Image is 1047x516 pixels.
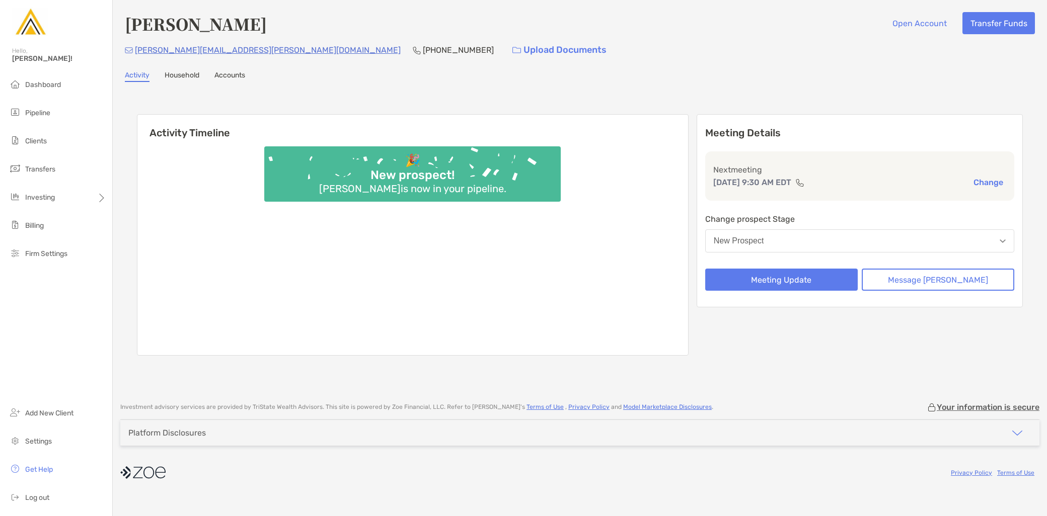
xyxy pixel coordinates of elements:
[705,269,858,291] button: Meeting Update
[413,46,421,54] img: Phone Icon
[884,12,954,34] button: Open Account
[714,236,764,245] div: New Prospect
[9,491,21,503] img: logout icon
[25,193,55,202] span: Investing
[135,44,401,56] p: [PERSON_NAME][EMAIL_ADDRESS][PERSON_NAME][DOMAIN_NAME]
[713,163,1006,176] p: Next meeting
[997,469,1034,476] a: Terms of Use
[25,249,67,258] span: Firm Settings
[862,269,1014,291] button: Message [PERSON_NAME]
[120,461,166,484] img: company logo
[25,409,73,417] span: Add New Client
[1011,427,1023,439] img: icon arrow
[951,469,992,476] a: Privacy Policy
[970,177,1006,188] button: Change
[9,78,21,90] img: dashboard icon
[9,191,21,203] img: investing icon
[125,12,267,35] h4: [PERSON_NAME]
[9,134,21,146] img: clients icon
[25,80,61,89] span: Dashboard
[506,39,613,61] a: Upload Documents
[12,54,106,63] span: [PERSON_NAME]!
[962,12,1035,34] button: Transfer Funds
[25,165,55,174] span: Transfers
[9,406,21,418] img: add_new_client icon
[120,403,713,411] p: Investment advisory services are provided by TriState Wealth Advisors . This site is powered by Z...
[214,71,245,82] a: Accounts
[1000,239,1006,243] img: Open dropdown arrow
[137,115,688,139] h6: Activity Timeline
[623,403,712,410] a: Model Marketplace Disclosures
[25,437,52,446] span: Settings
[366,168,459,183] div: New prospect!
[705,229,1014,252] button: New Prospect
[713,176,791,189] p: [DATE] 9:30 AM EDT
[705,213,1014,225] p: Change prospect Stage
[25,221,44,230] span: Billing
[9,247,21,259] img: firm-settings icon
[25,137,47,145] span: Clients
[568,403,610,410] a: Privacy Policy
[25,493,49,502] span: Log out
[527,403,564,410] a: Terms of Use
[401,153,424,168] div: 🎉
[315,183,510,195] div: [PERSON_NAME] is now in your pipeline.
[128,428,206,438] div: Platform Disclosures
[12,4,48,40] img: Zoe Logo
[125,71,149,82] a: Activity
[25,109,50,117] span: Pipeline
[9,219,21,231] img: billing icon
[937,402,1039,412] p: Your information is secure
[9,162,21,175] img: transfers icon
[705,127,1014,139] p: Meeting Details
[9,106,21,118] img: pipeline icon
[125,47,133,53] img: Email Icon
[795,179,804,187] img: communication type
[423,44,494,56] p: [PHONE_NUMBER]
[512,47,521,54] img: button icon
[25,465,53,474] span: Get Help
[9,435,21,447] img: settings icon
[9,463,21,475] img: get-help icon
[165,71,199,82] a: Household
